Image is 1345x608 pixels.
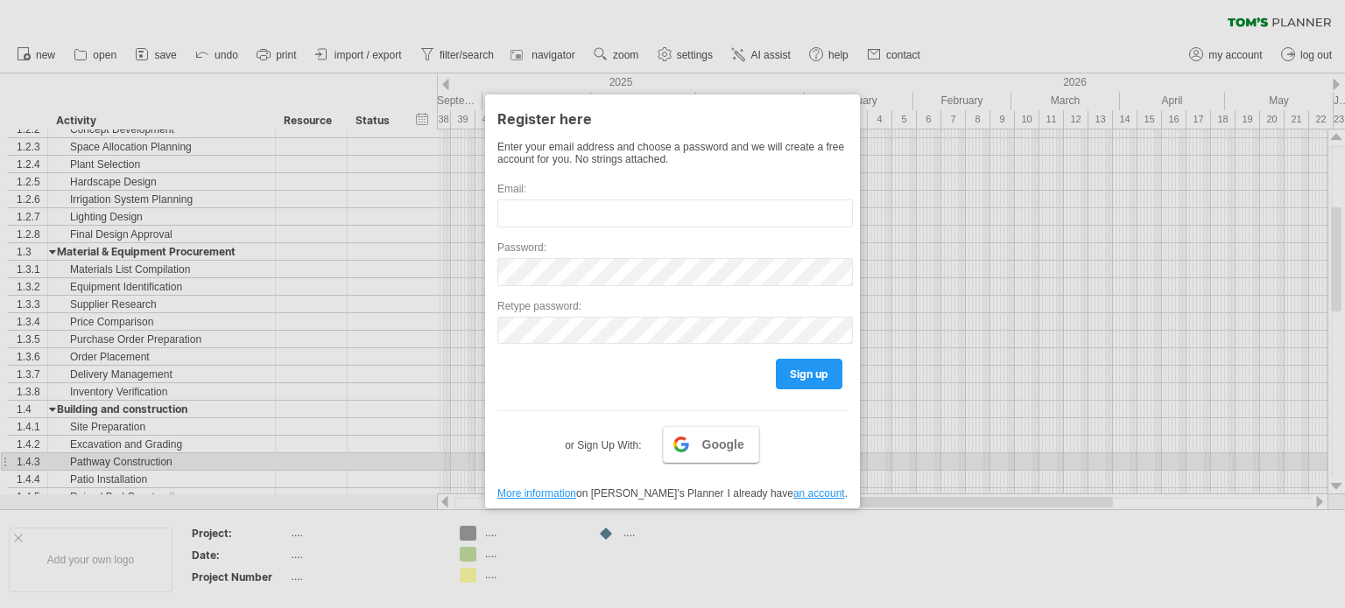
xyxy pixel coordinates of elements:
[497,102,848,134] div: Register here
[497,487,723,500] span: on [PERSON_NAME]'s Planner
[702,437,744,451] span: Google
[776,359,842,389] a: sign up
[793,487,845,500] a: an account
[497,141,848,165] div: Enter your email address and choose a password and we will create a free account for you. No stri...
[790,367,828,381] span: sign up
[728,487,848,500] span: I already have .
[565,426,641,456] label: or Sign Up With:
[497,183,848,195] label: Email:
[497,241,848,254] label: Password:
[497,487,576,500] a: More information
[663,426,759,463] a: Google
[497,300,848,312] label: Retype password:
